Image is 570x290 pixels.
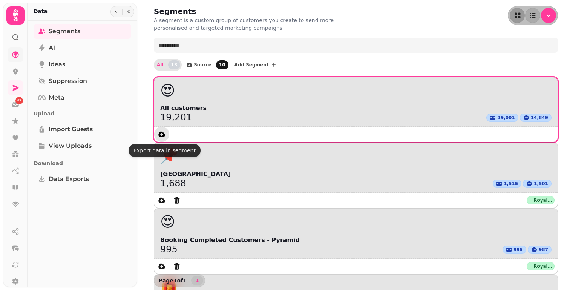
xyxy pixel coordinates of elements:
[34,57,131,72] a: Ideas
[34,40,131,55] a: AI
[49,93,64,102] span: Meta
[34,107,131,120] p: Upload
[541,8,556,23] button: Menu
[49,175,89,184] span: Data Exports
[49,77,87,86] span: Suppression
[160,179,186,188] a: 1,688
[513,247,523,253] span: 995
[34,90,131,105] a: Meta
[520,114,552,122] button: 14,849
[129,144,201,157] div: Export data in segment
[156,277,190,284] p: Page 1 of 1
[525,8,540,23] button: as-table
[34,138,131,153] a: View Uploads
[157,63,164,67] span: All
[49,141,92,150] span: View Uploads
[34,172,131,187] a: Data Exports
[191,276,203,285] button: 1
[17,98,22,103] span: 42
[160,215,175,230] span: 😍
[8,97,23,112] a: 42
[493,180,521,188] button: 1,515
[231,59,280,71] button: Add Segment
[34,24,131,39] a: Segments
[234,63,269,67] span: Add Segment
[34,74,131,89] a: Suppression
[183,59,230,71] button: Source10
[154,6,299,17] h2: Segments
[160,104,552,113] span: All customers
[160,245,178,254] a: 995
[191,276,203,285] nav: Pagination
[539,247,548,253] span: 987
[497,115,515,121] span: 19,001
[168,60,181,69] span: 13
[154,259,169,274] button: data export
[34,122,131,137] a: Import Guests
[534,181,548,187] span: 1,501
[49,43,55,52] span: AI
[49,27,80,36] span: Segments
[528,246,552,254] button: 987
[527,196,555,204] div: Royal Nawaab Pyramid
[34,157,131,170] p: Download
[49,60,65,69] span: Ideas
[194,278,200,283] span: 1
[531,115,548,121] span: 14,849
[154,17,347,32] p: A segment is a custom group of customers you create to send more personalised and targeted market...
[510,8,525,23] button: as-grid
[194,63,211,67] span: Source
[160,149,178,164] span: 📌
[216,60,228,69] span: 10
[34,8,47,15] h2: Data
[504,181,518,187] span: 1,515
[154,127,169,142] button: data export
[49,125,93,134] span: Import Guests
[169,193,184,208] button: Delete segment
[523,180,552,188] button: 1,501
[503,246,526,254] button: 995
[160,170,552,179] span: [GEOGRAPHIC_DATA]
[160,83,175,98] span: 😍
[486,114,518,122] button: 19,001
[527,262,555,270] div: Royal Nawaab Pyramid
[28,21,137,287] nav: Tabs
[160,113,192,122] span: 19,201
[160,236,552,245] span: Booking Completed Customers - Pyramid
[169,259,184,274] button: Delete segment
[154,193,169,208] button: data export
[154,59,182,71] button: All13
